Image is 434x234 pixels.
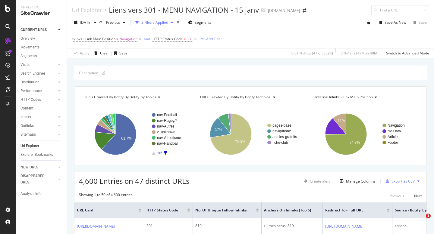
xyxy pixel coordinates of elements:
[310,179,330,184] div: Create alert
[72,7,102,13] a: Url Explorer
[350,141,360,145] text: 74.7%
[291,51,333,56] div: 0.01 % URLs ( 47 on 382K )
[20,97,41,103] div: HTTP Codes
[20,70,56,77] a: Search Engines
[310,108,420,160] svg: A chart.
[153,36,183,42] span: HTTP Status Code
[272,123,291,128] text: pages-base
[199,92,301,102] h4: URLs Crawled By Botify By botify_technical
[144,36,150,42] div: and
[116,36,118,42] span: =
[215,128,222,132] text: 17%
[272,129,291,133] text: navigation/*
[184,36,186,42] span: =
[194,108,305,160] svg: A chart.
[20,114,56,120] a: Inlinks
[104,20,121,25] span: Previous
[157,130,175,134] text: z_unknown
[20,88,56,94] a: Performance
[20,27,47,33] div: CURRENT URLS
[20,44,62,51] a: Movements
[341,51,379,56] div: 0 % Visits ( 474 on 49M )
[20,152,53,158] div: Explorer Bookmarks
[99,19,104,24] span: vs
[388,129,401,133] text: No Data
[186,18,214,27] button: Segments
[20,123,56,129] a: Outlinks
[269,223,320,229] li: mes actus: 819
[20,79,39,85] div: Distribution
[20,35,62,42] a: Overview
[79,108,190,160] svg: A chart.
[20,131,36,138] div: Sitemaps
[414,193,422,199] div: Next
[79,176,189,186] span: 4,600 Entries on 47 distinct URLs
[20,173,51,186] div: DISAPPEARED URLS
[20,173,56,186] a: DISAPPEARED URLS
[414,214,428,228] iframe: Intercom live chat
[20,62,30,68] div: Visits
[377,18,406,27] button: Save As New
[411,18,427,27] button: Save
[119,51,127,56] div: Save
[72,48,89,58] button: Apply
[72,18,99,27] button: [DATE]
[386,51,429,56] div: Switch to Advanced Mode
[92,48,109,58] button: Clear
[315,94,373,100] span: Internal Inlinks - Link Main Position
[133,18,175,27] button: 2 Filters Applied
[338,177,376,185] button: Manage Columns
[235,140,245,144] text: 72.3%
[20,191,42,197] div: Analysis Info
[20,5,62,10] div: Analytics
[20,35,35,42] div: Overview
[414,192,422,199] button: Next
[384,48,429,58] button: Switch to Advanced Mode
[80,20,92,25] span: 2025 Sep. 30th
[121,136,131,140] text: 61.7%
[419,20,427,25] div: Save
[20,27,56,33] a: CURRENT URLS
[338,119,345,123] text: 11%
[20,152,62,158] a: Explorer Bookmarks
[20,88,42,94] div: Performance
[20,114,31,120] div: Inlinks
[20,79,56,85] a: Distribution
[272,135,297,139] text: articles-gratuits
[80,51,89,56] div: Apply
[20,70,46,77] div: Search Engines
[388,140,398,145] text: Footer
[20,105,62,112] a: Content
[100,51,109,56] div: Clear
[20,97,56,103] a: HTTP Codes
[79,192,133,199] div: Showing 1 to 50 of 4,600 entries
[157,136,181,140] text: nav-Athletisme
[390,193,404,199] div: Previous
[72,36,115,42] span: Inlinks - Link Main Position
[77,208,137,213] span: URL Card
[264,208,311,213] span: Anchors on Inlinks (top 5)
[272,140,288,145] text: fiche-club
[426,214,431,218] span: 1
[325,208,378,213] span: Redirect To - Full URL
[85,94,156,100] span: URLs Crawled By Botify By botify_by_topics
[195,223,259,229] div: 819
[157,113,177,117] text: nav-Football
[109,5,259,15] div: Liens vers 301 - MENU NAVIGATION - 15 janv
[20,131,56,138] a: Sitemaps
[157,119,177,123] text: nav-Rugby/*
[20,123,34,129] div: Outlinks
[157,141,178,146] text: nav-Handball
[388,123,405,128] text: Navigation
[20,105,33,112] div: Content
[392,179,415,184] div: Export as CSV
[20,143,39,149] div: Url Explorer
[325,223,363,229] a: [URL][DOMAIN_NAME]
[385,20,406,25] div: Save As New
[371,5,429,15] input: Find a URL
[104,18,128,27] button: Previous
[20,191,62,197] a: Analysis Info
